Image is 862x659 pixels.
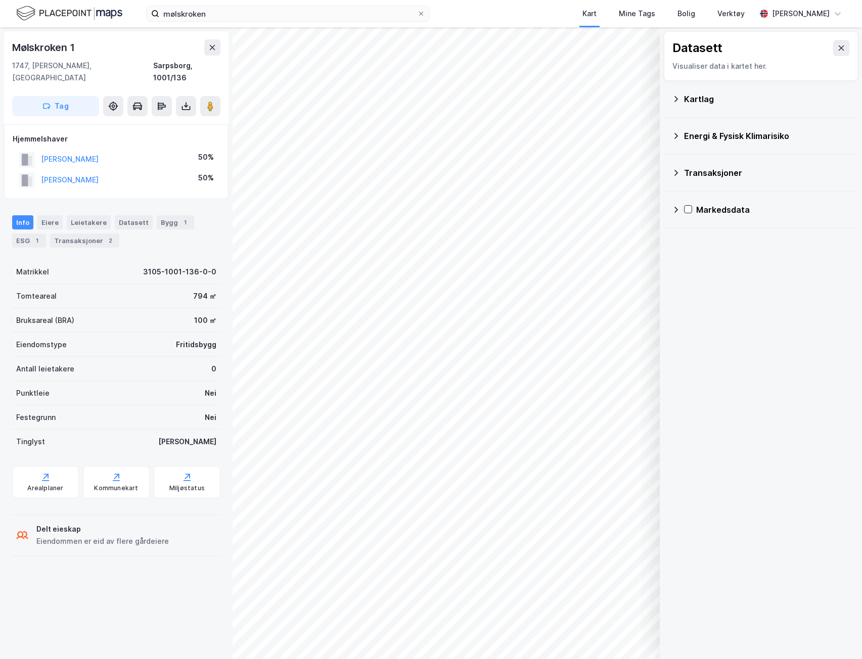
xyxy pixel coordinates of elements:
[12,39,77,56] div: Mølskroken 1
[36,523,169,535] div: Delt eieskap
[619,8,655,20] div: Mine Tags
[159,6,417,21] input: Søk på adresse, matrikkel, gårdeiere, leietakere eller personer
[194,314,216,326] div: 100 ㎡
[684,93,850,105] div: Kartlag
[684,167,850,179] div: Transaksjoner
[180,217,190,227] div: 1
[36,535,169,547] div: Eiendommen er eid av flere gårdeiere
[677,8,695,20] div: Bolig
[811,610,862,659] div: Kontrollprogram for chat
[50,233,119,248] div: Transaksjoner
[717,8,745,20] div: Verktøy
[67,215,111,229] div: Leietakere
[32,236,42,246] div: 1
[12,233,46,248] div: ESG
[211,363,216,375] div: 0
[153,60,220,84] div: Sarpsborg, 1001/136
[16,387,50,399] div: Punktleie
[16,339,67,351] div: Eiendomstype
[205,411,216,423] div: Nei
[16,411,56,423] div: Festegrunn
[143,266,216,278] div: 3105-1001-136-0-0
[94,484,138,492] div: Kommunekart
[115,215,153,229] div: Datasett
[672,40,722,56] div: Datasett
[37,215,63,229] div: Eiere
[169,484,205,492] div: Miljøstatus
[772,8,830,20] div: [PERSON_NAME]
[27,484,63,492] div: Arealplaner
[684,130,850,142] div: Energi & Fysisk Klimarisiko
[811,610,862,659] iframe: Chat Widget
[696,204,850,216] div: Markedsdata
[105,236,115,246] div: 2
[16,290,57,302] div: Tomteareal
[205,387,216,399] div: Nei
[198,172,214,184] div: 50%
[12,60,153,84] div: 1747, [PERSON_NAME], [GEOGRAPHIC_DATA]
[16,266,49,278] div: Matrikkel
[193,290,216,302] div: 794 ㎡
[16,436,45,448] div: Tinglyst
[12,215,33,229] div: Info
[16,5,122,22] img: logo.f888ab2527a4732fd821a326f86c7f29.svg
[157,215,194,229] div: Bygg
[16,363,74,375] div: Antall leietakere
[176,339,216,351] div: Fritidsbygg
[158,436,216,448] div: [PERSON_NAME]
[582,8,597,20] div: Kart
[672,60,849,72] div: Visualiser data i kartet her.
[16,314,74,326] div: Bruksareal (BRA)
[13,133,220,145] div: Hjemmelshaver
[12,96,99,116] button: Tag
[198,151,214,163] div: 50%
